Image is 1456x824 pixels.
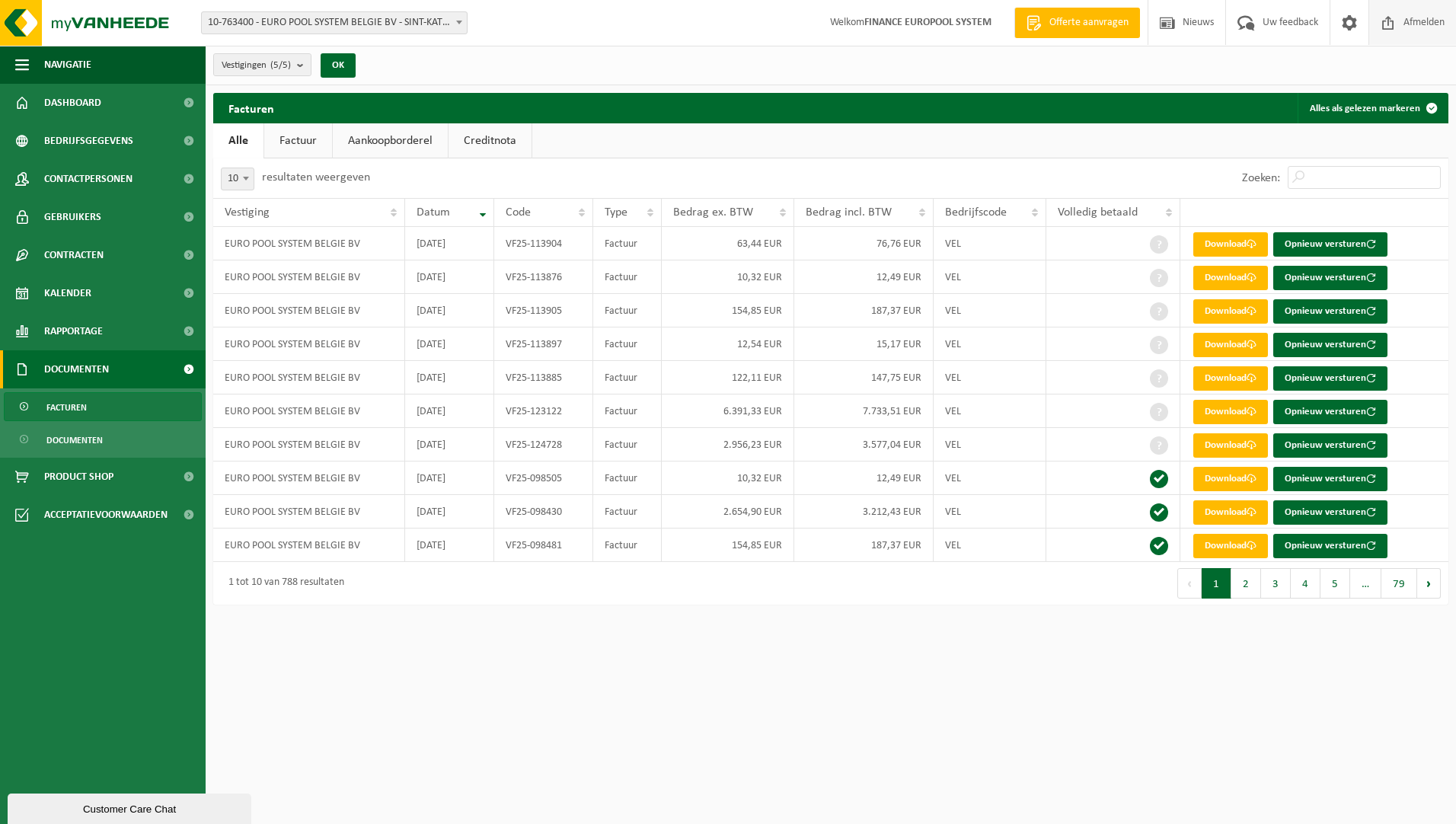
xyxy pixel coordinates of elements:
[934,361,1046,394] td: VEL
[1381,568,1417,599] button: 79
[1202,568,1231,599] button: 1
[222,168,254,190] span: 10
[593,495,662,529] td: Factuur
[213,495,405,529] td: EURO POOL SYSTEM BELGIE BV
[794,529,934,562] td: 187,37 EUR
[794,361,934,394] td: 147,75 EUR
[662,227,794,260] td: 63,44 EUR
[662,495,794,529] td: 2.654,90 EUR
[494,495,592,529] td: VF25-098430
[1046,15,1132,30] span: Offerte aanvragen
[794,327,934,361] td: 15,17 EUR
[1193,534,1268,558] a: Download
[1273,366,1387,391] button: Opnieuw versturen
[794,260,934,294] td: 12,49 EUR
[405,529,494,562] td: [DATE]
[794,227,934,260] td: 76,76 EUR
[4,425,202,454] a: Documenten
[221,168,254,190] span: 10
[494,227,592,260] td: VF25-113904
[593,294,662,327] td: Factuur
[934,394,1046,428] td: VEL
[405,361,494,394] td: [DATE]
[494,294,592,327] td: VF25-113905
[1273,232,1387,257] button: Opnieuw versturen
[405,294,494,327] td: [DATE]
[1320,568,1350,599] button: 5
[213,361,405,394] td: EURO POOL SYSTEM BELGIE BV
[44,84,101,122] span: Dashboard
[1193,366,1268,391] a: Download
[225,206,270,219] span: Vestiging
[417,206,450,219] span: Datum
[593,260,662,294] td: Factuur
[593,394,662,428] td: Factuur
[1193,433,1268,458] a: Download
[213,260,405,294] td: EURO POOL SYSTEM BELGIE BV
[213,53,311,76] button: Vestigingen(5/5)
[1014,8,1140,38] a: Offerte aanvragen
[934,495,1046,529] td: VEL
[605,206,627,219] span: Type
[934,227,1046,260] td: VEL
[494,529,592,562] td: VF25-098481
[264,123,332,158] a: Factuur
[405,260,494,294] td: [DATE]
[44,46,91,84] span: Navigatie
[662,529,794,562] td: 154,85 EUR
[449,123,532,158] a: Creditnota
[202,12,467,34] span: 10-763400 - EURO POOL SYSTEM BELGIE BV - SINT-KATELIJNE-WAVER
[1298,93,1447,123] button: Alles als gelezen markeren
[1193,400,1268,424] a: Download
[1291,568,1320,599] button: 4
[1273,299,1387,324] button: Opnieuw versturen
[673,206,753,219] span: Bedrag ex. BTW
[934,428,1046,462] td: VEL
[794,394,934,428] td: 7.733,51 EUR
[794,462,934,495] td: 12,49 EUR
[494,260,592,294] td: VF25-113876
[1177,568,1202,599] button: Previous
[662,462,794,495] td: 10,32 EUR
[1273,433,1387,458] button: Opnieuw versturen
[321,53,356,78] button: OK
[593,327,662,361] td: Factuur
[213,428,405,462] td: EURO POOL SYSTEM BELGIE BV
[405,462,494,495] td: [DATE]
[44,122,133,160] span: Bedrijfsgegevens
[1273,467,1387,491] button: Opnieuw versturen
[593,428,662,462] td: Factuur
[44,350,109,388] span: Documenten
[213,327,405,361] td: EURO POOL SYSTEM BELGIE BV
[662,294,794,327] td: 154,85 EUR
[1193,333,1268,357] a: Download
[405,394,494,428] td: [DATE]
[945,206,1007,219] span: Bedrijfscode
[213,529,405,562] td: EURO POOL SYSTEM BELGIE BV
[494,428,592,462] td: VF25-124728
[1273,400,1387,424] button: Opnieuw versturen
[1193,299,1268,324] a: Download
[405,227,494,260] td: [DATE]
[222,54,291,77] span: Vestigingen
[662,428,794,462] td: 2.956,23 EUR
[1193,266,1268,290] a: Download
[934,529,1046,562] td: VEL
[213,93,289,123] h2: Facturen
[794,294,934,327] td: 187,37 EUR
[1417,568,1441,599] button: Next
[1261,568,1291,599] button: 3
[662,394,794,428] td: 6.391,33 EUR
[1273,333,1387,357] button: Opnieuw versturen
[593,227,662,260] td: Factuur
[1231,568,1261,599] button: 2
[1273,266,1387,290] button: Opnieuw versturen
[405,495,494,529] td: [DATE]
[405,327,494,361] td: [DATE]
[1058,206,1138,219] span: Volledig betaald
[1193,500,1268,525] a: Download
[44,274,91,312] span: Kalender
[1273,534,1387,558] button: Opnieuw versturen
[44,496,168,534] span: Acceptatievoorwaarden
